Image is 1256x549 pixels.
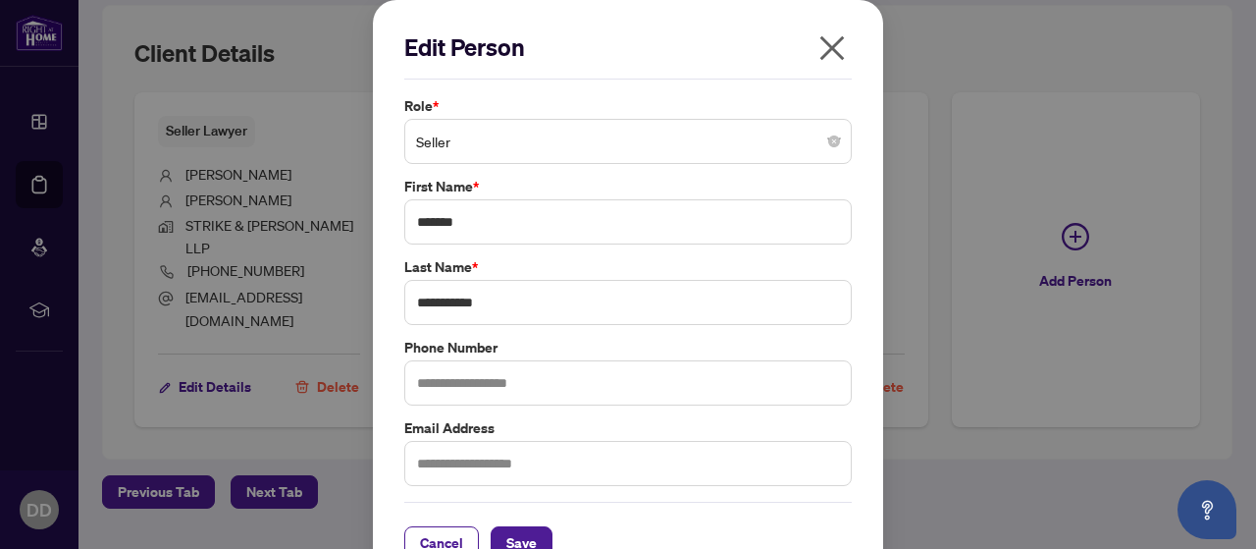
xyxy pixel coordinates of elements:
[1177,480,1236,539] button: Open asap
[404,176,852,197] label: First Name
[404,31,852,63] h2: Edit Person
[404,417,852,439] label: Email Address
[404,95,852,117] label: Role
[404,337,852,358] label: Phone Number
[416,123,840,160] span: Seller
[404,256,852,278] label: Last Name
[828,136,840,147] span: close-circle
[816,32,848,64] span: close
